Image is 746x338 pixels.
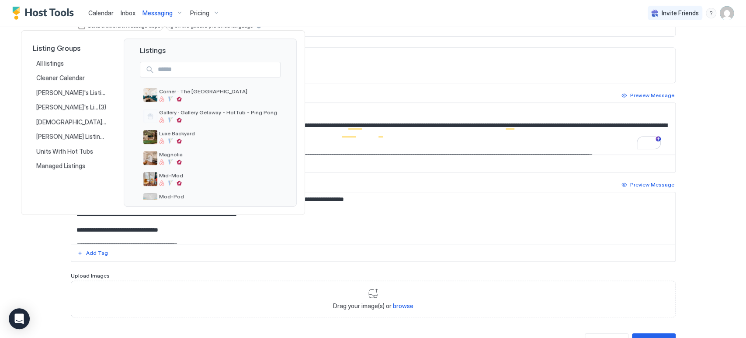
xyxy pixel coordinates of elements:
[99,103,106,111] span: (3)
[36,118,106,126] span: [DEMOGRAPHIC_DATA]'s Listings
[154,62,280,77] input: Input Field
[9,308,30,329] div: Open Intercom Messenger
[36,148,94,155] span: Units With Hot Tubs
[159,151,277,158] span: Magnolia
[159,172,277,179] span: Mid-Mod
[143,172,157,186] div: listing image
[36,133,106,141] span: [PERSON_NAME] Listings
[159,88,277,95] span: Corner · The [GEOGRAPHIC_DATA]
[36,74,86,82] span: Cleaner Calendar
[159,109,277,116] span: Gallery · Gallery Getaway - HotTub - Ping Pong
[36,89,106,97] span: [PERSON_NAME]'s Listings
[143,88,157,102] div: listing image
[36,103,99,111] span: [PERSON_NAME]'s Listings
[143,193,157,207] div: listing image
[36,162,87,170] span: Managed Listings
[131,46,289,55] span: Listings
[159,193,277,200] span: Mod-Pod
[33,44,110,53] span: Listing Groups
[143,130,157,144] div: listing image
[159,130,277,137] span: Luxe Backyard
[143,151,157,165] div: listing image
[36,60,65,67] span: All listings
